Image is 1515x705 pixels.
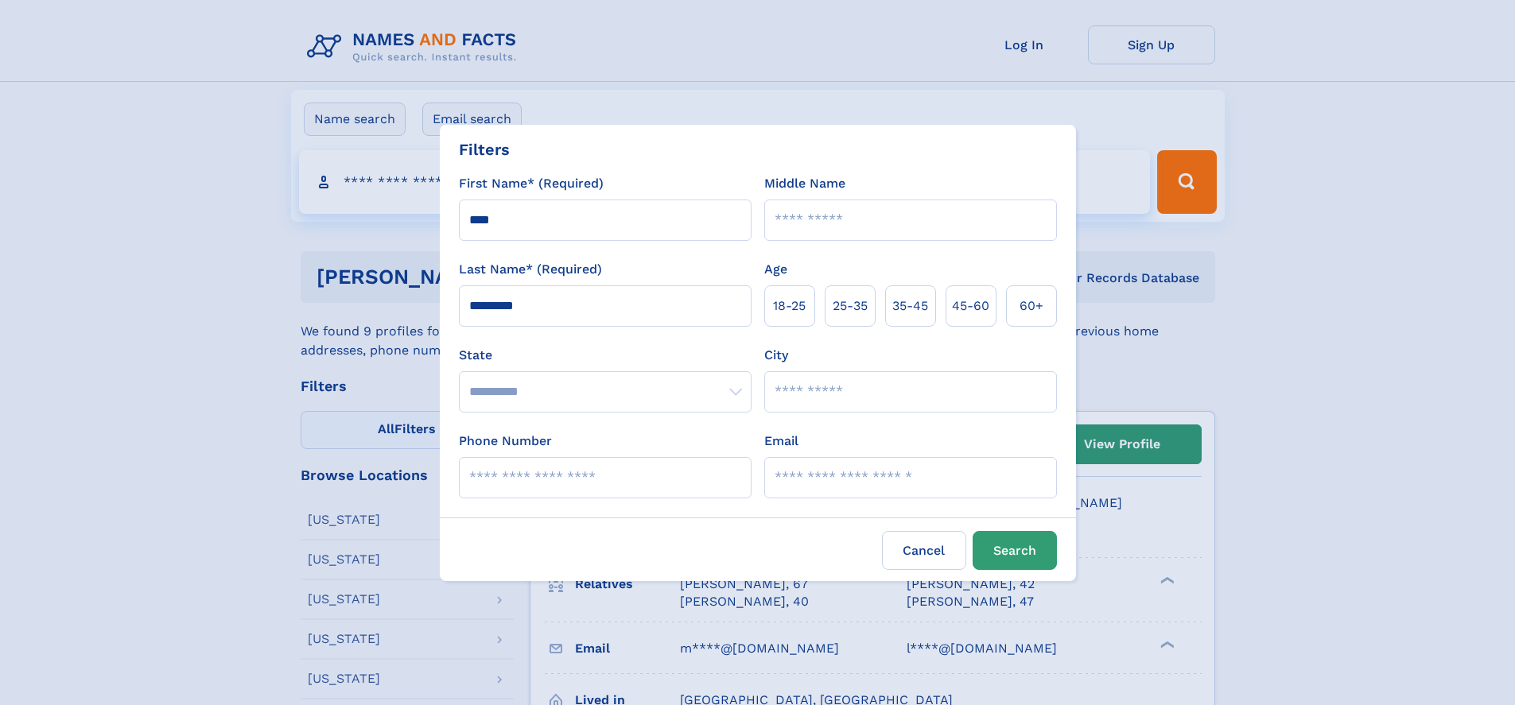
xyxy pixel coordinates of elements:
label: Email [764,432,798,451]
label: Age [764,260,787,279]
label: Phone Number [459,432,552,451]
label: Cancel [882,531,966,570]
span: 18‑25 [773,296,806,316]
span: 45‑60 [952,296,989,316]
div: Filters [459,138,510,161]
span: 60+ [1020,296,1043,316]
span: 25‑35 [833,296,868,316]
label: State [459,346,752,365]
label: Middle Name [764,174,845,193]
button: Search [973,531,1057,570]
label: City [764,346,788,365]
label: Last Name* (Required) [459,260,602,279]
span: 35‑45 [892,296,928,316]
label: First Name* (Required) [459,174,604,193]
